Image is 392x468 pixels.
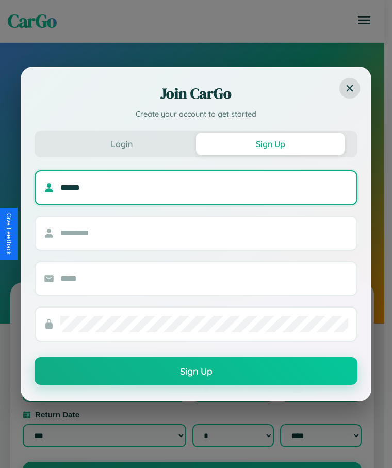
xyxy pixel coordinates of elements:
button: Sign Up [35,357,357,385]
div: Give Feedback [5,213,12,255]
button: Login [47,133,196,155]
button: Sign Up [196,133,345,155]
h2: Join CarGo [35,83,357,104]
p: Create your account to get started [35,109,357,120]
